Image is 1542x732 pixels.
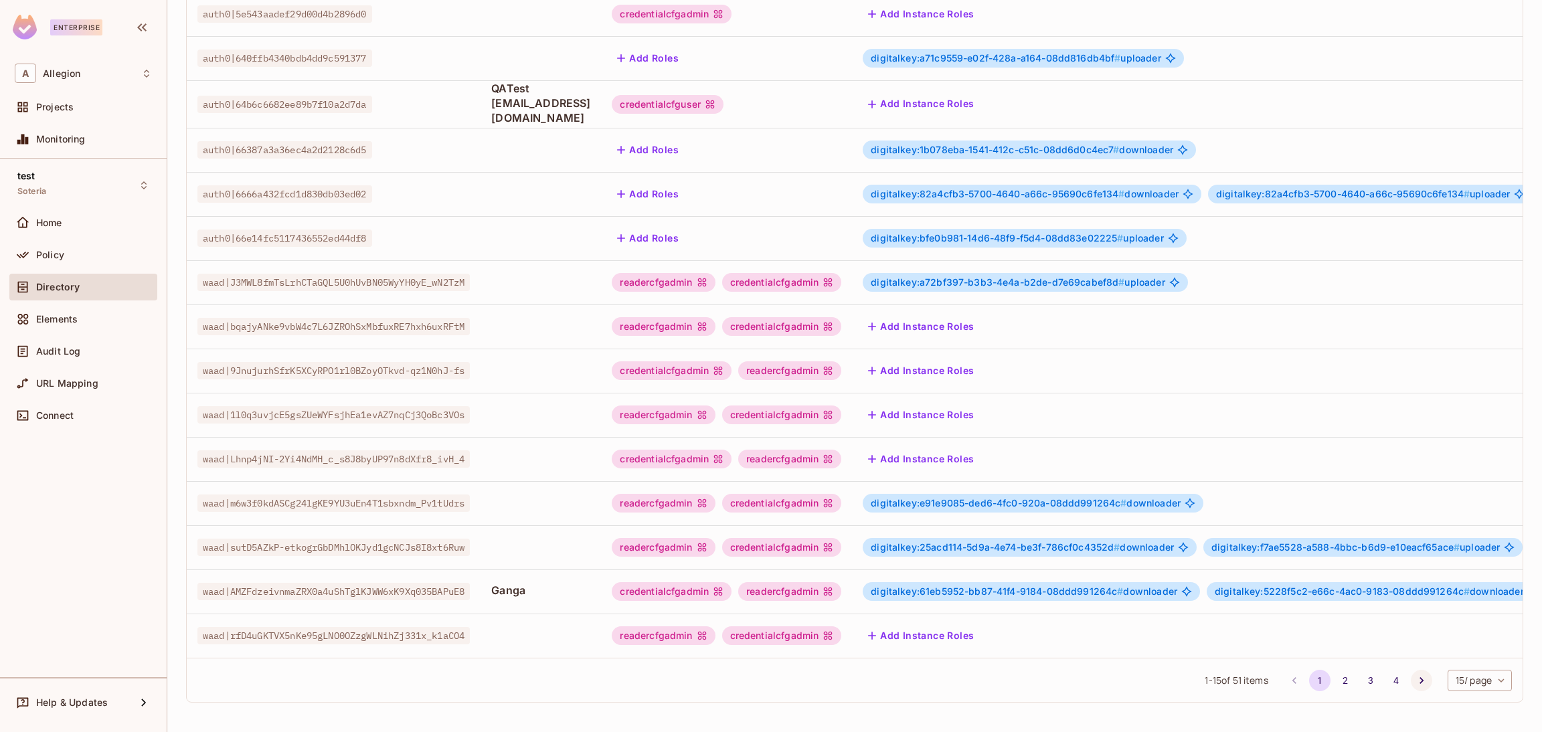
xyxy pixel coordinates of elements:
[50,19,102,35] div: Enterprise
[197,627,470,644] span: waad|rfD4uGKTVX5nKe95gLNO0OZzgWLNihZj331x_k1aCO4
[36,697,108,708] span: Help & Updates
[863,404,979,426] button: Add Instance Roles
[863,360,979,381] button: Add Instance Roles
[722,273,842,292] div: credentialcfgadmin
[863,94,979,115] button: Add Instance Roles
[1215,585,1470,597] span: digitalkey:5228f5c2-e66c-4ac0-9183-08ddd991264c
[36,134,86,145] span: Monitoring
[1454,541,1460,553] span: #
[722,317,842,336] div: credentialcfgadmin
[1215,586,1524,597] span: downloader
[197,50,372,67] span: auth0|640ffb4340bdb4dd9c591377
[863,448,979,470] button: Add Instance Roles
[863,3,979,25] button: Add Instance Roles
[197,230,372,247] span: auth0|66e14fc5117436552ed44df8
[722,538,842,557] div: credentialcfgadmin
[871,53,1161,64] span: uploader
[197,318,470,335] span: waad|bqajyANke9vbW4c7L6JZROhSxMbfuxRE7hxh6uxRFtM
[871,585,1123,597] span: digitalkey:61eb5952-bb87-41f4-9184-08ddd991264c
[1205,673,1268,688] span: 1 - 15 of 51 items
[36,314,78,325] span: Elements
[871,541,1120,553] span: digitalkey:25acd114-5d9a-4e74-be3f-786cf0c4352d
[612,361,732,380] div: credentialcfgadmin
[43,68,80,79] span: Workspace: Allegion
[871,144,1119,155] span: digitalkey:1b078eba-1541-412c-c51c-08dd6d0c4ec7
[871,233,1163,244] span: uploader
[491,583,590,598] span: Ganga
[871,277,1165,288] span: uploader
[197,494,470,512] span: waad|m6w3f0kdASCg24lgKE9YU3uEn4T1sbxndm_Pv1tUdrs
[871,497,1126,509] span: digitalkey:e91e9085-ded6-4fc0-920a-08ddd991264c
[197,583,470,600] span: waad|AMZFdzeivnmaZRX0a4uShTglKJWW6xK9Xq035BAPuE8
[738,450,841,468] div: readercfgadmin
[612,626,715,645] div: readercfgadmin
[612,183,684,205] button: Add Roles
[1117,232,1123,244] span: #
[1335,670,1356,691] button: Go to page 2
[612,405,715,424] div: readercfgadmin
[871,586,1177,597] span: downloader
[15,64,36,83] span: A
[1211,541,1460,553] span: digitalkey:f7ae5528-a588-4bbc-b6d9-e10eacf65ace
[1282,670,1434,691] nav: pagination navigation
[1448,670,1512,691] div: 15 / page
[1114,541,1120,553] span: #
[1309,670,1331,691] button: page 1
[1120,497,1126,509] span: #
[612,450,732,468] div: credentialcfgadmin
[1464,188,1470,199] span: #
[1114,52,1120,64] span: #
[612,95,723,114] div: credentialcfguser
[1211,542,1500,553] span: uploader
[36,346,80,357] span: Audit Log
[197,362,470,379] span: waad|9JnujurhSfrK5XCyRPO1rl0BZoyOTkvd-qz1N0hJ-fs
[491,81,590,125] span: QATest [EMAIL_ADDRESS][DOMAIN_NAME]
[871,498,1181,509] span: downloader
[17,186,46,197] span: Soteria
[1113,144,1119,155] span: #
[1385,670,1407,691] button: Go to page 4
[36,250,64,260] span: Policy
[197,274,470,291] span: waad|J3MWL8fmTsLrhCTaGQL5U0hUvBN05WyYH0yE_wN2TzM
[612,5,732,23] div: credentialcfgadmin
[1118,276,1124,288] span: #
[612,139,684,161] button: Add Roles
[1360,670,1381,691] button: Go to page 3
[1216,188,1470,199] span: digitalkey:82a4cfb3-5700-4640-a66c-95690c6fe134
[1216,189,1510,199] span: uploader
[197,450,470,468] span: waad|Lhnp4jNI-2Yi4NdMH_c_s8J8byUP97n8dXfr8_ivH_4
[197,406,470,424] span: waad|1l0q3uvjcE5gsZUeWYFsjhEa1evAZ7nqCj3QoBc3VOs
[871,232,1123,244] span: digitalkey:bfe0b981-14d6-48f9-f5d4-08dd83e02225
[612,48,684,69] button: Add Roles
[612,582,732,601] div: credentialcfgadmin
[36,282,80,292] span: Directory
[36,378,98,389] span: URL Mapping
[612,273,715,292] div: readercfgadmin
[13,15,37,39] img: SReyMgAAAABJRU5ErkJggg==
[612,538,715,557] div: readercfgadmin
[871,276,1124,288] span: digitalkey:a72bf397-b3b3-4e4a-b2de-d7e69cabef8d
[871,145,1173,155] span: downloader
[722,494,842,513] div: credentialcfgadmin
[197,539,470,556] span: waad|sutD5AZkP-etkogrGbDMhlOKJyd1gcNCJs8I8xt6Ruw
[1411,670,1432,691] button: Go to next page
[17,171,35,181] span: test
[36,102,74,112] span: Projects
[871,189,1179,199] span: downloader
[871,542,1174,553] span: downloader
[1464,585,1470,597] span: #
[197,96,372,113] span: auth0|64b6c6682ee89b7f10a2d7da
[738,582,841,601] div: readercfgadmin
[36,217,62,228] span: Home
[36,410,74,421] span: Connect
[738,361,841,380] div: readercfgadmin
[197,141,372,159] span: auth0|66387a3a36ec4a2d2128c6d5
[722,626,842,645] div: credentialcfgadmin
[197,185,372,203] span: auth0|6666a432fcd1d830db03ed02
[612,317,715,336] div: readercfgadmin
[863,625,979,646] button: Add Instance Roles
[863,316,979,337] button: Add Instance Roles
[1117,585,1123,597] span: #
[612,227,684,249] button: Add Roles
[871,188,1124,199] span: digitalkey:82a4cfb3-5700-4640-a66c-95690c6fe134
